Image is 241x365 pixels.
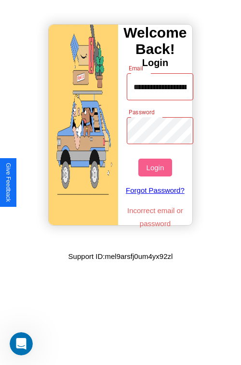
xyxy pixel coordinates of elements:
[122,204,189,230] p: Incorrect email or password
[68,250,173,263] p: Support ID: mel9arsfj0um4yx92zl
[118,57,192,68] h4: Login
[118,25,192,57] h3: Welcome Back!
[129,64,144,72] label: Email
[129,108,154,116] label: Password
[10,332,33,355] iframe: Intercom live chat
[49,25,118,225] img: gif
[122,176,189,204] a: Forgot Password?
[138,159,172,176] button: Login
[5,163,12,202] div: Give Feedback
